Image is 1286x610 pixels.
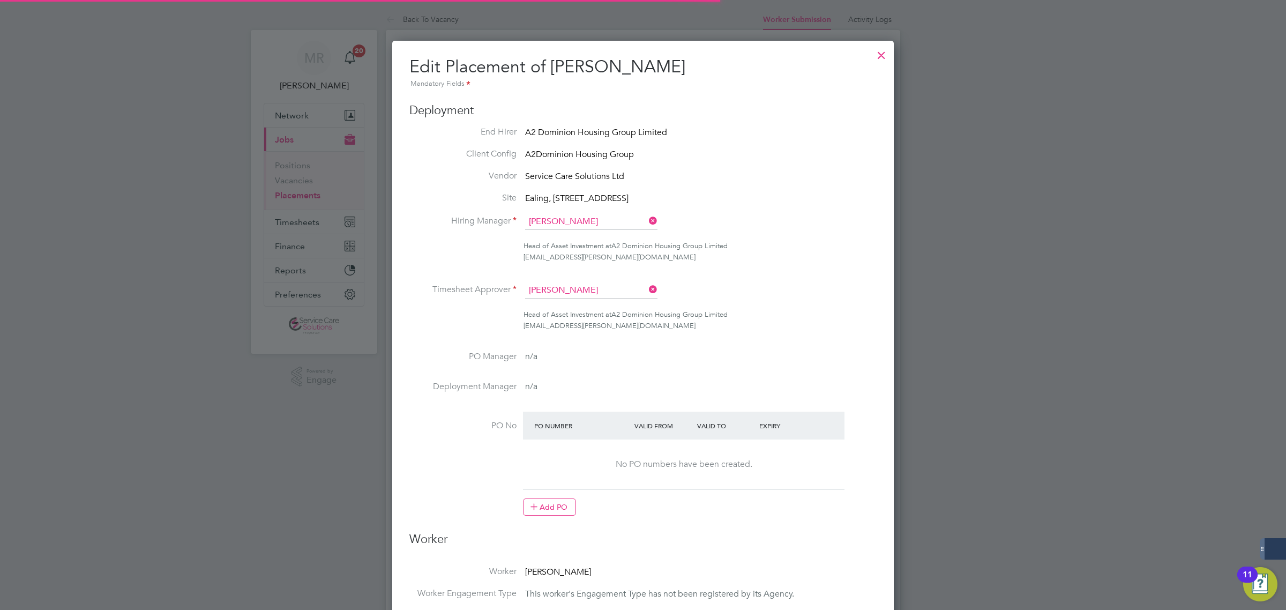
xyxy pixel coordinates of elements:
[1243,575,1252,589] div: 11
[525,171,624,182] span: Service Care Solutions Ltd
[611,241,728,250] span: A2 Dominion Housing Group Limited
[525,351,537,362] span: n/a
[409,148,517,160] label: Client Config
[409,170,517,182] label: Vendor
[524,252,877,263] div: [EMAIL_ADDRESS][PERSON_NAME][DOMAIN_NAME]
[532,416,632,435] div: PO Number
[524,310,611,319] span: Head of Asset Investment at
[409,215,517,227] label: Hiring Manager
[525,282,657,299] input: Search for...
[525,589,794,599] span: This worker's Engagement Type has not been registered by its Agency.
[525,127,667,138] span: A2 Dominion Housing Group Limited
[757,416,819,435] div: Expiry
[409,56,685,77] span: Edit Placement of [PERSON_NAME]
[524,321,696,330] span: [EMAIL_ADDRESS][PERSON_NAME][DOMAIN_NAME]
[525,214,657,230] input: Search for...
[525,381,537,392] span: n/a
[632,416,694,435] div: Valid From
[409,103,877,118] h3: Deployment
[523,499,576,516] button: Add PO
[409,284,517,295] label: Timesheet Approver
[525,567,591,577] span: [PERSON_NAME]
[409,420,517,432] label: PO No
[409,127,517,138] label: End Hirer
[694,416,757,435] div: Valid To
[409,381,517,392] label: Deployment Manager
[525,193,629,204] span: Ealing, [STREET_ADDRESS]
[611,310,728,319] span: A2 Dominion Housing Group Limited
[409,351,517,362] label: PO Manager
[409,588,517,599] label: Worker Engagement Type
[409,78,877,90] div: Mandatory Fields
[534,459,834,470] div: No PO numbers have been created.
[409,192,517,204] label: Site
[409,532,877,556] h3: Worker
[525,149,634,160] span: A2Dominion Housing Group
[1243,567,1277,601] button: Open Resource Center, 11 new notifications
[409,566,517,577] label: Worker
[524,241,611,250] span: Head of Asset Investment at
